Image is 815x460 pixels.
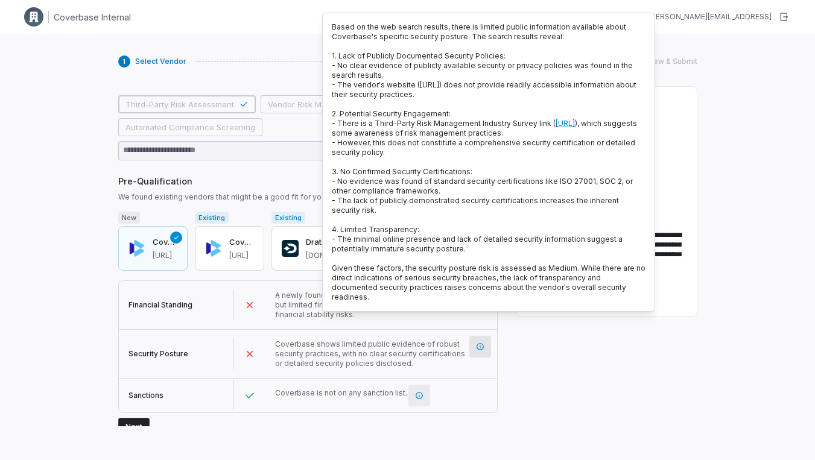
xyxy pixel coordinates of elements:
span: Pre-Qualification [118,175,498,187]
span: - There is a Third-Party Risk Management Industry Survey link ( ), which suggests some awareness ... [332,119,637,137]
span: coverbase.ai [153,251,177,260]
h3: Coverbase [229,236,254,248]
span: Existing [271,212,305,224]
span: - No evidence was found of standard security certifications like ISO 27001, SOC 2, or other compl... [332,177,633,195]
span: - However, this does not constitute a comprehensive security certification or detailed security p... [332,138,635,157]
svg: More information [415,391,423,400]
svg: Failed [244,348,256,360]
span: A newly founded startup with promising technology but limited financial track record presents mod... [275,291,459,319]
span: We found existing vendors that might be a good fit for your use case. Here is a comparison. [118,192,498,202]
span: 1. Lack of Publicly Documented Security Policies: [332,51,506,60]
button: More information [408,385,430,406]
span: Review & Submit [638,57,697,66]
span: Based on the web search results, there is limited public information available about Coverbase's ... [332,22,626,41]
button: Drata[DOMAIN_NAME] [271,226,358,271]
h3: Drata [306,236,348,248]
button: More information [469,336,491,358]
span: 3. No Confirmed Security Certifications: [332,167,472,176]
span: Security Posture [128,349,188,358]
span: - The lack of publicly demonstrated security certifications increases the inherent security risk. [332,196,619,215]
button: Coverbase[URL] [118,226,188,271]
span: Given these factors, the security posture risk is assessed as Medium. While there are no direct i... [332,263,645,301]
svg: Failed [244,299,256,311]
span: Existing [195,212,229,224]
span: - The minimal online presence and lack of detailed security information suggest a potentially imm... [332,235,623,253]
span: 4. Limited Transparency: [332,225,419,234]
span: Financial Standing [128,300,192,309]
span: Sanctions [128,391,163,400]
svg: More information [476,342,484,351]
span: Coverbase is not on any sanction list. [275,388,407,397]
svg: Passed [244,389,256,402]
span: Select Vendor [135,57,186,66]
h1: Coverbase Internal [54,11,131,24]
span: coverbase.ai [229,251,254,260]
span: New [118,212,140,224]
h3: Coverbase [153,236,177,248]
div: [PERSON_NAME][EMAIL_ADDRESS] [649,12,772,22]
a: [URL] [556,119,575,128]
span: 2. Potential Security Engagement: [332,109,451,118]
img: Clerk Logo [24,7,43,27]
span: - No clear evidence of publicly available security or privacy policies was found in the search re... [332,61,633,80]
span: Coverbase shows limited public evidence of robust security practices, with no clear security cert... [275,339,465,368]
span: drata.com [306,251,348,260]
button: Next [118,418,150,436]
div: 1 [118,55,130,68]
span: - The vendor's website ([URL]) does not provide readily accessible information about their securi... [332,80,636,99]
button: Coverbase[URL] [195,226,264,271]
